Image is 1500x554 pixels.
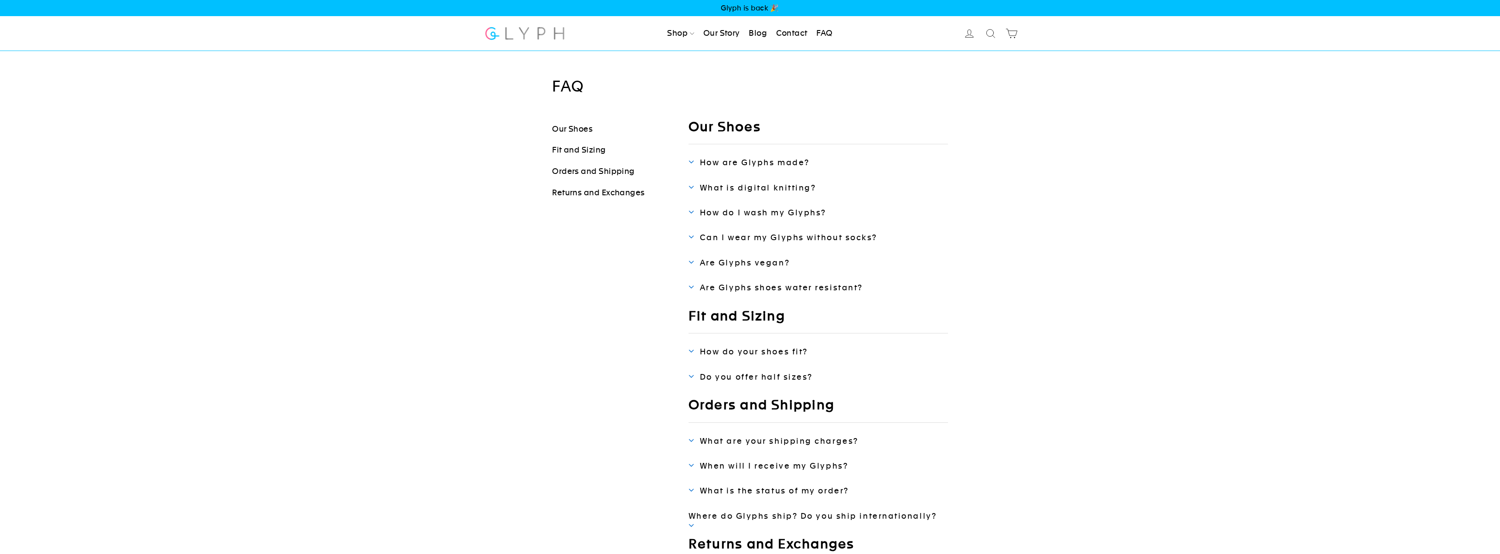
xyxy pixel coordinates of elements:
a: Can I wear my Glyphs without socks? [689,232,948,242]
a: How do I wash my Glyphs? [689,207,948,218]
span: How do I wash my Glyphs? [700,208,826,217]
span: What is digital knitting? [700,183,816,192]
span: What are your shipping charges? [700,436,859,445]
a: What are your shipping charges? [689,436,948,446]
img: Glyph [484,22,566,45]
span: How do your shoes fit? [700,347,808,356]
a: Fit and Sizing [552,145,606,154]
h2: Orders and Shipping [689,397,948,423]
a: Our Shoes [552,124,593,133]
span: What is the status of my order? [700,486,849,495]
a: Returns and Exchanges [552,188,644,197]
span: How are Glyphs made? [700,158,810,167]
a: Where do Glyphs ship? Do you ship internationally? [689,511,948,521]
a: Our Story [700,24,743,43]
a: When will I receive my Glyphs? [689,461,948,471]
a: What is the status of my order? [689,486,948,496]
a: Are Glyphs vegan? [689,258,948,268]
a: Are Glyphs shoes water resistant? [689,282,948,292]
span: Are Glyphs vegan? [700,258,790,267]
a: Orders and Shipping [552,167,635,176]
a: What is digital knitting? [689,183,948,193]
a: Contact [773,24,811,43]
span: Do you offer half sizes? [700,372,813,381]
a: Do you offer half sizes? [689,372,948,382]
a: Blog [745,24,770,43]
span: Can I wear my Glyphs without socks? [700,233,877,242]
ul: Primary [664,24,836,43]
span: Where do Glyphs ship? Do you ship internationally? [689,511,937,520]
a: FAQ [813,24,836,43]
a: Shop [664,24,698,43]
h2: Our Shoes [689,119,948,145]
h2: Fit and Sizing [689,308,948,334]
span: When will I receive my Glyphs? [700,461,849,470]
a: How do your shoes fit? [689,347,948,357]
span: Are Glyphs shoes water resistant? [700,283,863,292]
h1: FAQ [552,77,948,96]
a: How are Glyphs made? [689,157,948,167]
